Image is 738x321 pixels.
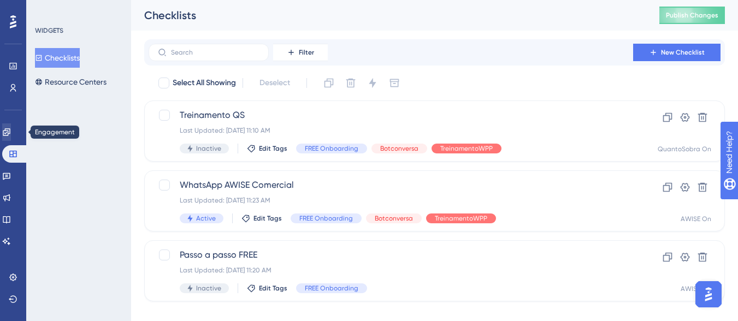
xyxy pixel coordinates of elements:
div: Last Updated: [DATE] 11:20 AM [180,266,602,275]
span: TreinamentoWPP [435,214,487,223]
div: Checklists [144,8,632,23]
span: Passo a passo FREE [180,248,602,261]
span: FREE Onboarding [305,144,358,153]
span: Filter [299,48,314,57]
span: Deselect [259,76,290,90]
span: Botconversa [380,144,418,153]
span: Edit Tags [259,144,287,153]
div: Last Updated: [DATE] 11:10 AM [180,126,602,135]
span: Botconversa [375,214,413,223]
span: FREE Onboarding [299,214,353,223]
span: Publish Changes [666,11,718,20]
span: Treinamento QS [180,109,602,122]
iframe: UserGuiding AI Assistant Launcher [692,278,725,311]
button: Filter [273,44,328,61]
button: Resource Centers [35,72,107,92]
div: WIDGETS [35,26,63,35]
span: TreinamentoWPP [440,144,493,153]
div: AWISE On [681,215,711,223]
span: Edit Tags [259,284,287,293]
div: Last Updated: [DATE] 11:23 AM [180,196,602,205]
button: New Checklist [633,44,721,61]
span: Select All Showing [173,76,236,90]
input: Search [171,49,259,56]
span: Active [196,214,216,223]
span: WhatsApp AWISE Comercial [180,179,602,192]
button: Edit Tags [247,284,287,293]
button: Publish Changes [659,7,725,24]
div: AWISE On [681,284,711,293]
span: FREE Onboarding [305,284,358,293]
span: New Checklist [661,48,705,57]
button: Edit Tags [247,144,287,153]
span: Need Help? [26,3,68,16]
button: Deselect [250,73,300,93]
div: QuantoSobra On [658,145,711,153]
span: Inactive [196,144,221,153]
button: Edit Tags [241,214,282,223]
button: Checklists [35,48,80,68]
span: Inactive [196,284,221,293]
span: Edit Tags [253,214,282,223]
